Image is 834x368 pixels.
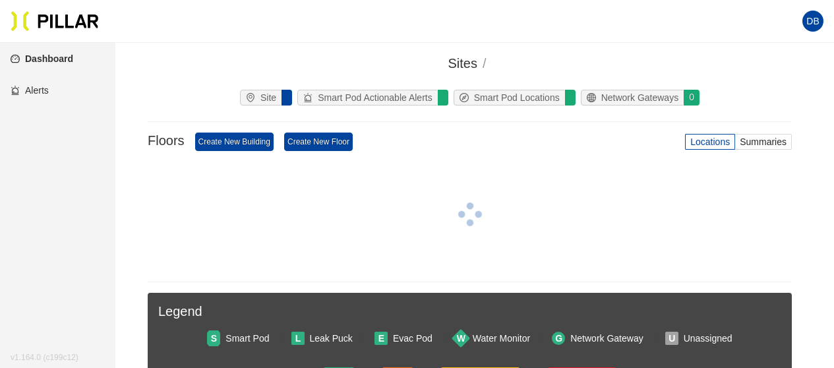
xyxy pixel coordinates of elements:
[148,133,185,151] h3: Floors
[295,90,451,106] a: alertSmart Pod Actionable Alerts
[457,331,465,346] span: W
[11,53,73,64] a: dashboardDashboard
[669,331,675,346] span: U
[310,331,353,346] div: Leak Puck
[555,331,562,346] span: G
[303,93,318,102] span: alert
[246,93,260,102] span: environment
[483,56,487,71] span: /
[393,331,432,346] div: Evac Pod
[225,331,269,346] div: Smart Pod
[378,331,384,346] span: E
[11,85,49,96] a: alertAlerts
[683,90,700,106] div: 0
[684,331,732,346] div: Unassigned
[581,90,684,105] div: Network Gateways
[454,90,565,105] div: Smart Pod Locations
[295,331,301,346] span: L
[195,133,274,151] a: Create New Building
[448,56,477,71] span: Sites
[740,137,787,147] span: Summaries
[473,331,530,346] div: Water Monitor
[460,93,474,102] span: compass
[11,11,99,32] img: Pillar Technologies
[587,93,601,102] span: global
[570,331,643,346] div: Network Gateway
[806,11,819,32] span: DB
[690,137,730,147] span: Locations
[298,90,438,105] div: Smart Pod Actionable Alerts
[241,90,282,105] div: Site
[284,133,353,151] a: Create New Floor
[211,331,217,346] span: S
[158,303,781,320] h3: Legend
